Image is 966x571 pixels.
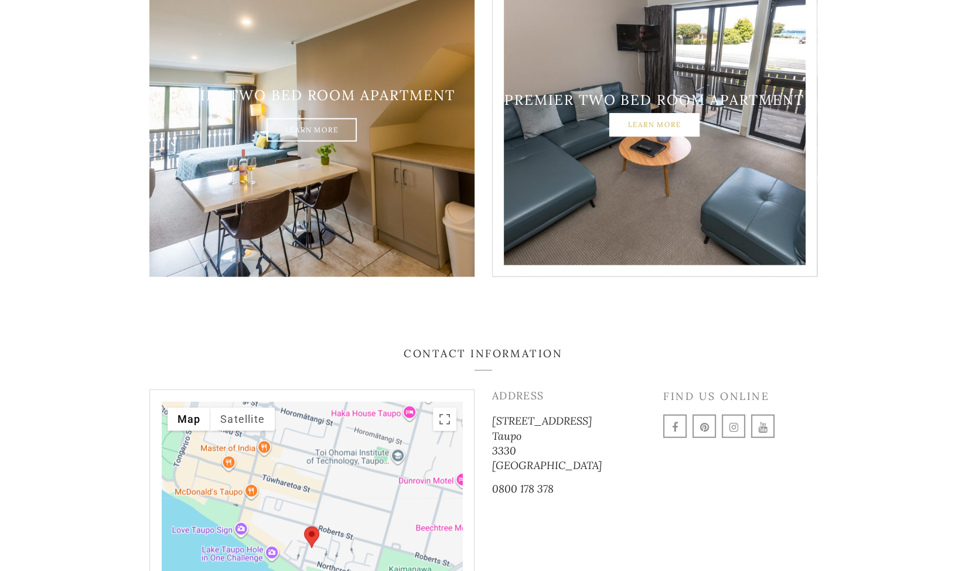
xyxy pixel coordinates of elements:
span: Taupo [492,429,521,443]
span: [GEOGRAPHIC_DATA] [492,459,602,472]
button: Toggle fullscreen view [433,408,456,431]
div: Premier two bed room apartment [304,526,319,548]
button: Show street map [168,408,211,431]
h3: Premier two bed room apartment [492,92,817,109]
button: Show satellite imagery [210,408,275,431]
h3: Contact Information [149,347,817,371]
a: Learn More [609,114,699,137]
span: 3330 [492,444,516,457]
span: [STREET_ADDRESS] [492,414,592,428]
a: Learn More [267,119,357,142]
p: 0800 178 378 [492,481,646,496]
h3: Family two bed room apartment [149,87,475,104]
h4: Find us online [663,389,817,403]
h4: Address [492,389,646,402]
